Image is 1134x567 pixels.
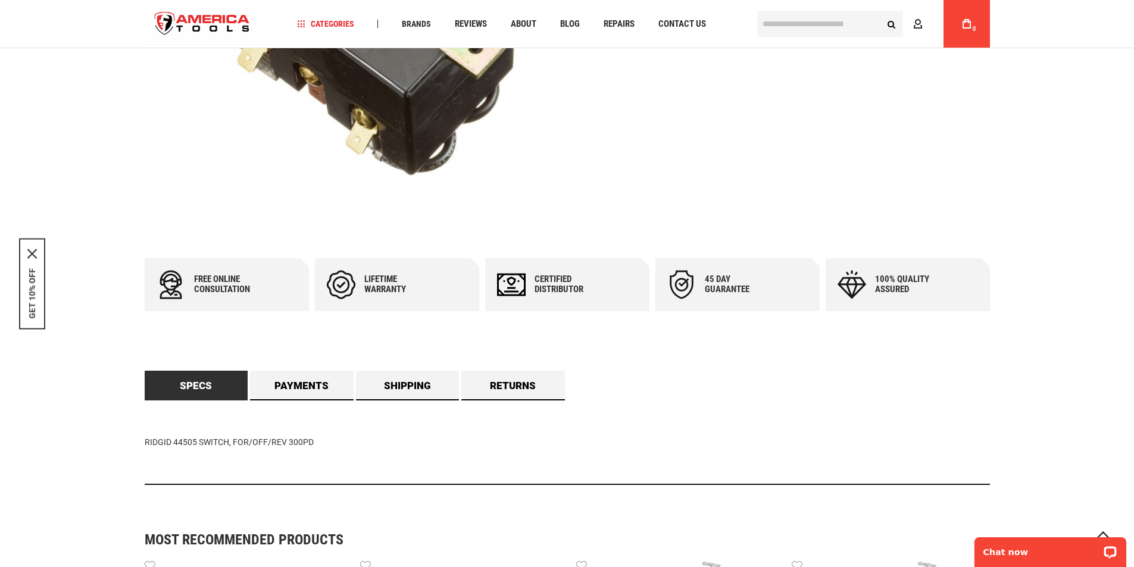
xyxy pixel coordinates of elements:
div: RIDGID 44505 SWITCH, FOR/OFF/REV 300PD [145,400,990,485]
a: Shipping [356,371,460,400]
a: store logo [145,2,260,46]
button: Close [27,249,37,258]
div: 45 day Guarantee [705,274,776,295]
a: Returns [461,371,565,400]
button: GET 10% OFF [27,268,37,318]
span: Brands [402,20,431,28]
div: Lifetime warranty [364,274,436,295]
div: Certified Distributor [535,274,606,295]
button: Search [880,12,903,35]
a: Brands [396,16,436,32]
div: 100% quality assured [875,274,946,295]
span: Blog [560,20,580,29]
a: Payments [250,371,354,400]
a: About [505,16,542,32]
span: Contact Us [658,20,706,29]
svg: close icon [27,249,37,258]
a: Reviews [449,16,492,32]
span: Reviews [455,20,487,29]
a: Contact Us [653,16,711,32]
a: Categories [292,16,360,32]
strong: Most Recommended Products [145,532,948,547]
a: Blog [555,16,585,32]
span: About [511,20,536,29]
a: Repairs [598,16,640,32]
a: Specs [145,371,248,400]
span: Categories [297,20,354,28]
img: America Tools [145,2,260,46]
div: Free online consultation [194,274,265,295]
span: 0 [973,26,976,32]
span: Repairs [604,20,635,29]
iframe: LiveChat chat widget [967,530,1134,567]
